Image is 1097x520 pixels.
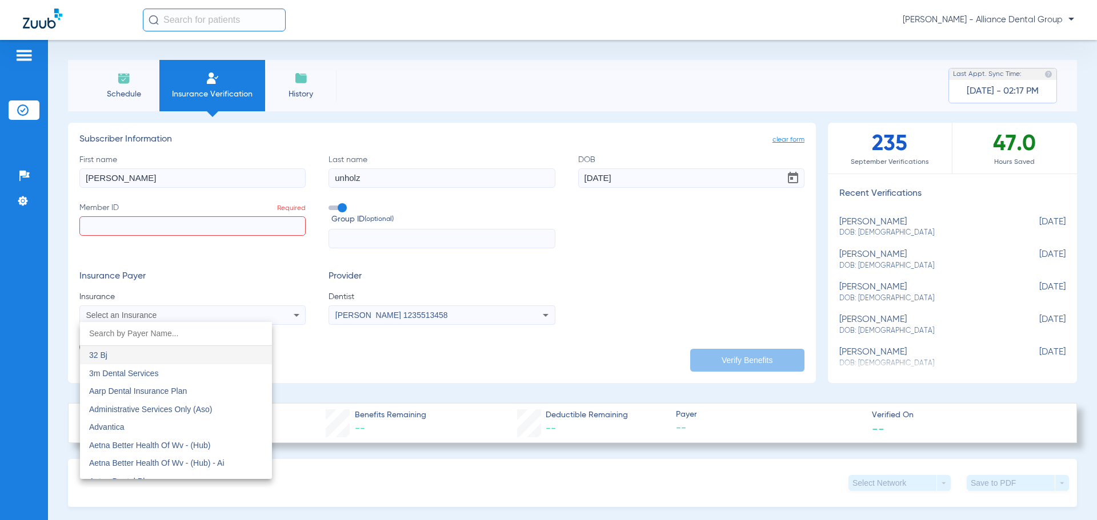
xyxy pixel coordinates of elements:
span: 3m Dental Services [89,369,158,378]
span: Aetna Dental Plans [89,477,158,486]
span: Administrative Services Only (Aso) [89,405,213,414]
span: Aetna Better Health Of Wv - (Hub) - Ai [89,458,225,467]
span: Aarp Dental Insurance Plan [89,386,187,396]
span: Aetna Better Health Of Wv - (Hub) [89,441,210,450]
input: dropdown search [80,322,272,345]
span: 32 Bj [89,350,107,360]
span: Advantica [89,422,124,432]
